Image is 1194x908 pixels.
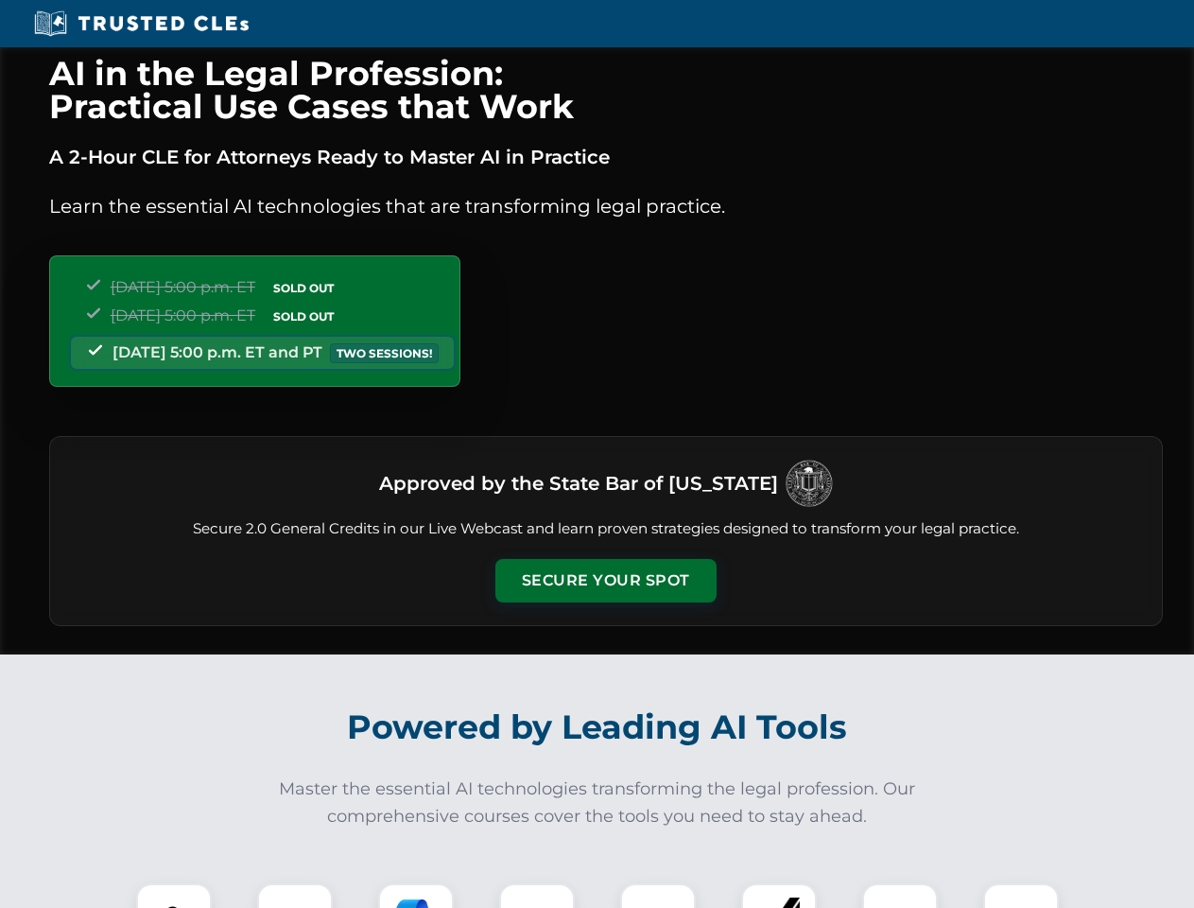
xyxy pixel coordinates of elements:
span: [DATE] 5:00 p.m. ET [111,306,255,324]
span: SOLD OUT [267,278,340,298]
span: [DATE] 5:00 p.m. ET [111,278,255,296]
p: Learn the essential AI technologies that are transforming legal practice. [49,191,1163,221]
img: Trusted CLEs [28,9,254,38]
button: Secure Your Spot [495,559,717,602]
p: A 2-Hour CLE for Attorneys Ready to Master AI in Practice [49,142,1163,172]
span: SOLD OUT [267,306,340,326]
h3: Approved by the State Bar of [US_STATE] [379,466,778,500]
h1: AI in the Legal Profession: Practical Use Cases that Work [49,57,1163,123]
img: Logo [786,460,833,507]
h2: Powered by Leading AI Tools [74,694,1121,760]
p: Secure 2.0 General Credits in our Live Webcast and learn proven strategies designed to transform ... [73,518,1139,540]
p: Master the essential AI technologies transforming the legal profession. Our comprehensive courses... [267,776,928,830]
